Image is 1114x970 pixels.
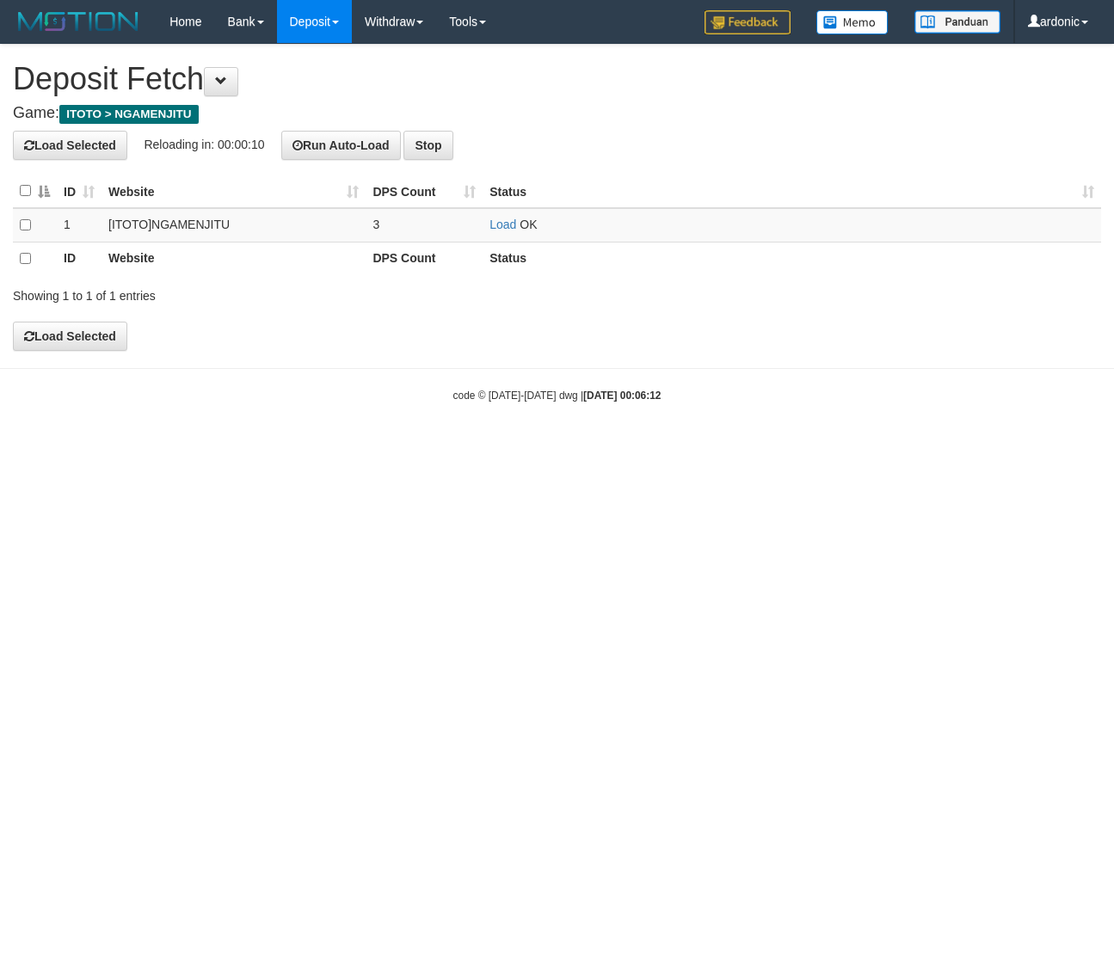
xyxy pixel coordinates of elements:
span: Reloading in: 00:00:10 [144,137,264,150]
span: 3 [372,218,379,231]
th: Website [102,242,366,275]
span: ITOTO > NGAMENJITU [59,105,199,124]
td: 1 [57,208,102,242]
a: Load [489,218,516,231]
th: DPS Count: activate to sort column ascending [366,175,483,208]
th: ID [57,242,102,275]
img: Feedback.jpg [705,10,791,34]
th: DPS Count [366,242,483,275]
td: [ITOTO] NGAMENJITU [102,208,366,242]
button: Load Selected [13,322,127,351]
th: Status: activate to sort column ascending [483,175,1101,208]
img: Button%20Memo.svg [816,10,889,34]
th: Status [483,242,1101,275]
h1: Deposit Fetch [13,62,1101,96]
div: Showing 1 to 1 of 1 entries [13,280,452,304]
small: code © [DATE]-[DATE] dwg | [453,390,662,402]
strong: [DATE] 00:06:12 [583,390,661,402]
button: Load Selected [13,131,127,160]
th: Website: activate to sort column ascending [102,175,366,208]
img: panduan.png [914,10,1000,34]
h4: Game: [13,105,1101,122]
img: MOTION_logo.png [13,9,144,34]
th: ID: activate to sort column ascending [57,175,102,208]
button: Run Auto-Load [281,131,401,160]
button: Stop [403,131,452,160]
span: OK [520,218,537,231]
